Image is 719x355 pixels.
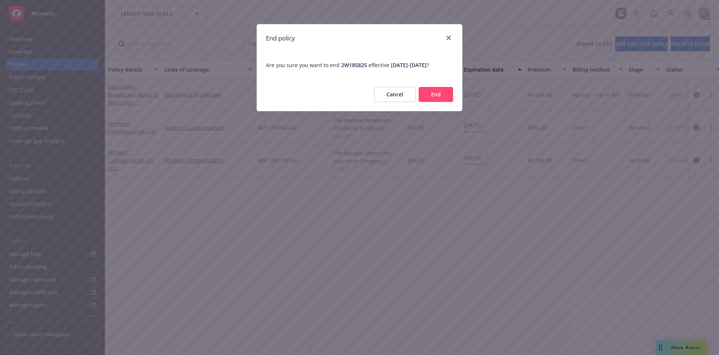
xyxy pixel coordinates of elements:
h1: End policy [266,33,295,43]
button: End [419,87,453,102]
button: Cancel [374,87,416,102]
span: Are you sure you want to end effective ? [257,52,462,78]
span: 2W185825 [341,61,367,69]
a: close [444,33,453,42]
span: [DATE] - [DATE] [391,61,427,69]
